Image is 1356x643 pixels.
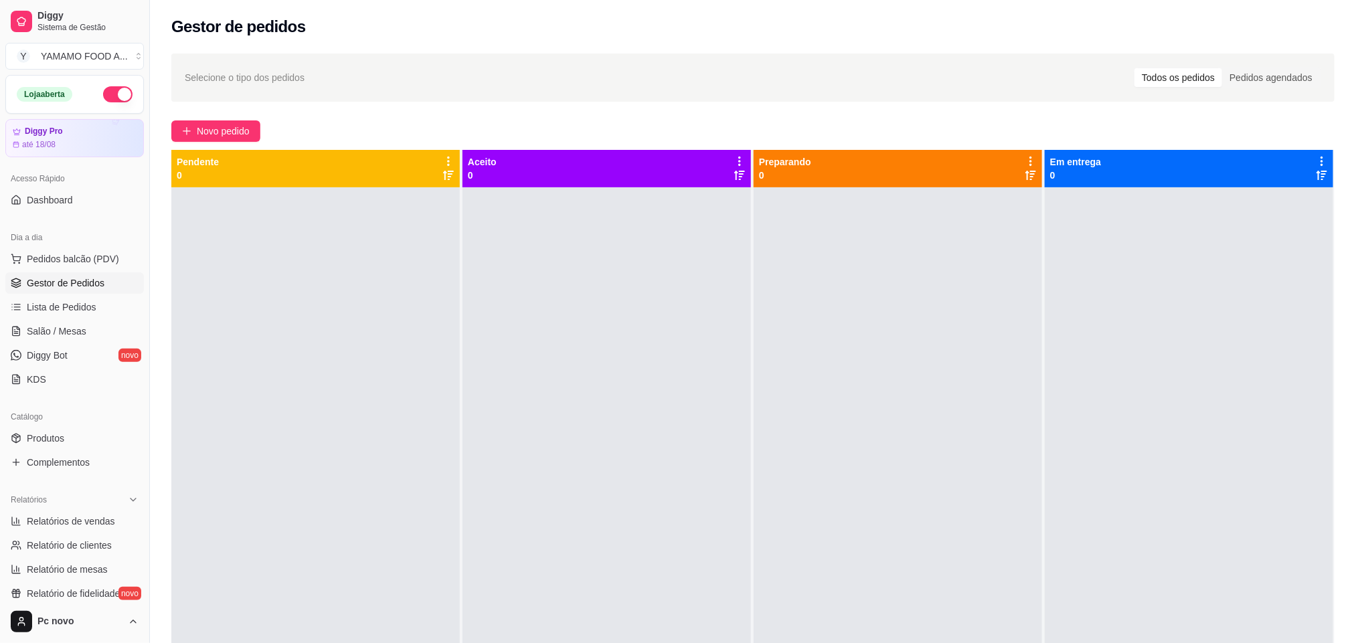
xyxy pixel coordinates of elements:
p: 0 [759,169,811,182]
p: 0 [1050,169,1101,182]
p: Aceito [468,155,497,169]
span: KDS [27,373,46,386]
div: Pedidos agendados [1222,68,1320,87]
div: Dia a dia [5,227,144,248]
span: Produtos [27,432,64,445]
article: Diggy Pro [25,126,63,136]
span: Gestor de Pedidos [27,276,104,290]
div: YAMAMO FOOD A ... [41,50,128,63]
span: Relatório de fidelidade [27,587,120,600]
button: Alterar Status [103,86,133,102]
span: Y [17,50,30,63]
p: Pendente [177,155,219,169]
span: Diggy Bot [27,349,68,362]
a: Relatórios de vendas [5,511,144,532]
a: Relatório de mesas [5,559,144,580]
span: Pc novo [37,616,122,628]
button: Pedidos balcão (PDV) [5,248,144,270]
a: Gestor de Pedidos [5,272,144,294]
a: Diggy Proaté 18/08 [5,119,144,157]
span: Sistema de Gestão [37,22,139,33]
a: Complementos [5,452,144,473]
span: Relatórios de vendas [27,515,115,528]
article: até 18/08 [22,139,56,150]
a: Relatório de fidelidadenovo [5,583,144,604]
a: Diggy Botnovo [5,345,144,366]
span: Selecione o tipo dos pedidos [185,70,305,85]
a: KDS [5,369,144,390]
a: Dashboard [5,189,144,211]
span: Relatórios [11,494,47,505]
span: Pedidos balcão (PDV) [27,252,119,266]
p: Preparando [759,155,811,169]
div: Todos os pedidos [1134,68,1222,87]
h2: Gestor de pedidos [171,16,306,37]
p: 0 [177,169,219,182]
span: plus [182,126,191,136]
span: Salão / Mesas [27,325,86,338]
span: Novo pedido [197,124,250,139]
button: Pc novo [5,606,144,638]
a: Produtos [5,428,144,449]
span: Relatório de clientes [27,539,112,552]
div: Acesso Rápido [5,168,144,189]
button: Select a team [5,43,144,70]
a: Salão / Mesas [5,320,144,342]
a: Relatório de clientes [5,535,144,556]
span: Dashboard [27,193,73,207]
div: Loja aberta [17,87,72,102]
span: Diggy [37,10,139,22]
span: Complementos [27,456,90,469]
p: 0 [468,169,497,182]
a: DiggySistema de Gestão [5,5,144,37]
button: Novo pedido [171,120,260,142]
span: Relatório de mesas [27,563,108,576]
p: Em entrega [1050,155,1101,169]
div: Catálogo [5,406,144,428]
span: Lista de Pedidos [27,300,96,314]
a: Lista de Pedidos [5,296,144,318]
